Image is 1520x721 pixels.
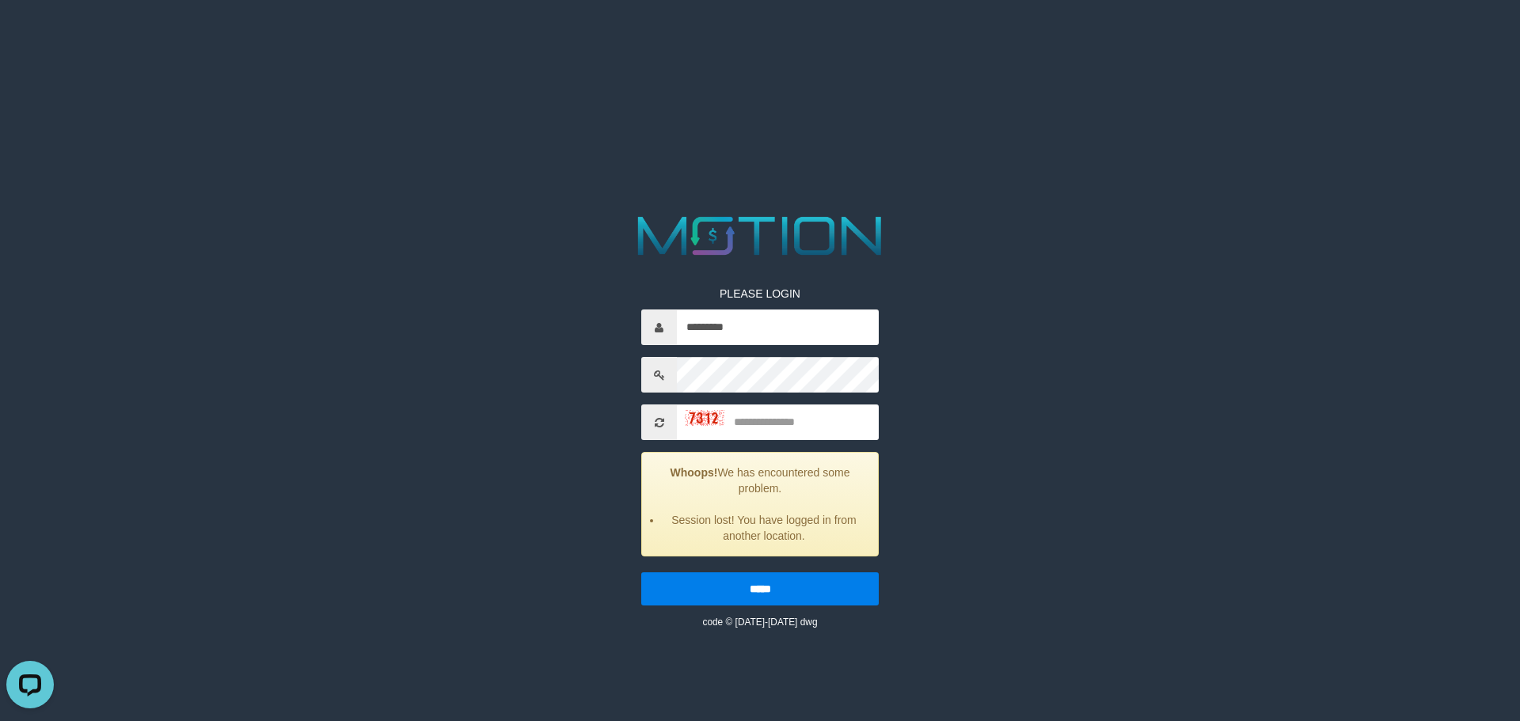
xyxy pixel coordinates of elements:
[627,210,893,262] img: MOTION_logo.png
[6,6,54,54] button: Open LiveChat chat widget
[702,617,817,628] small: code © [DATE]-[DATE] dwg
[662,512,866,544] li: Session lost! You have logged in from another location.
[641,452,879,556] div: We has encountered some problem.
[685,410,724,426] img: captcha
[671,466,718,479] strong: Whoops!
[641,286,879,302] p: PLEASE LOGIN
